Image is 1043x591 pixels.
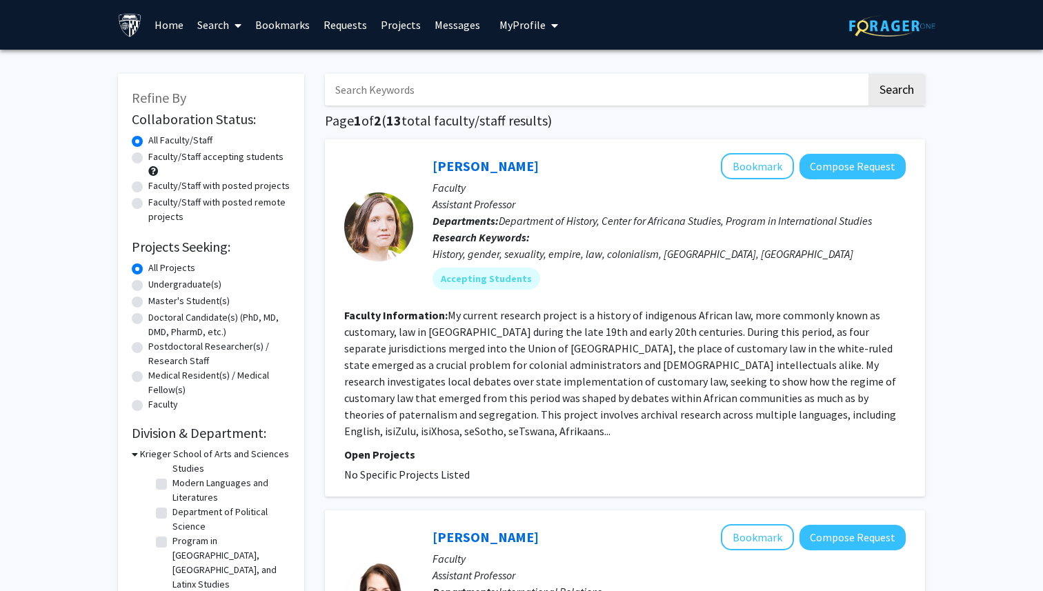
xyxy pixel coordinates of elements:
[317,1,374,49] a: Requests
[148,277,221,292] label: Undergraduate(s)
[433,567,906,583] p: Assistant Professor
[354,112,361,129] span: 1
[132,239,290,255] h2: Projects Seeking:
[140,447,289,461] h3: Krieger School of Arts and Sciences
[148,397,178,412] label: Faculty
[172,505,287,534] label: Department of Political Science
[428,1,487,49] a: Messages
[172,476,287,505] label: Modern Languages and Literatures
[148,261,195,275] label: All Projects
[248,1,317,49] a: Bookmarks
[433,230,530,244] b: Research Keywords:
[386,112,401,129] span: 13
[344,446,906,463] p: Open Projects
[433,550,906,567] p: Faculty
[10,529,59,581] iframe: Chat
[499,214,872,228] span: Department of History, Center for Africana Studies, Program in International Studies
[433,179,906,196] p: Faculty
[118,13,142,37] img: Johns Hopkins University Logo
[433,268,540,290] mat-chip: Accepting Students
[190,1,248,49] a: Search
[148,195,290,224] label: Faculty/Staff with posted remote projects
[799,525,906,550] button: Compose Request to Lisel Hintz
[325,74,866,106] input: Search Keywords
[433,246,906,262] div: History, gender, sexuality, empire, law, colonialism, [GEOGRAPHIC_DATA], [GEOGRAPHIC_DATA]
[132,89,186,106] span: Refine By
[374,1,428,49] a: Projects
[721,153,794,179] button: Add Elizabeth Thornberry to Bookmarks
[849,15,935,37] img: ForagerOne Logo
[344,308,896,438] fg-read-more: My current research project is a history of indigenous African law, more commonly known as custom...
[148,133,212,148] label: All Faculty/Staff
[148,150,284,164] label: Faculty/Staff accepting students
[433,214,499,228] b: Departments:
[499,18,546,32] span: My Profile
[148,368,290,397] label: Medical Resident(s) / Medical Fellow(s)
[344,308,448,322] b: Faculty Information:
[148,1,190,49] a: Home
[721,524,794,550] button: Add Lisel Hintz to Bookmarks
[433,196,906,212] p: Assistant Professor
[868,74,925,106] button: Search
[344,468,470,481] span: No Specific Projects Listed
[374,112,381,129] span: 2
[148,339,290,368] label: Postdoctoral Researcher(s) / Research Staff
[148,310,290,339] label: Doctoral Candidate(s) (PhD, MD, DMD, PharmD, etc.)
[148,179,290,193] label: Faculty/Staff with posted projects
[325,112,925,129] h1: Page of ( total faculty/staff results)
[132,425,290,441] h2: Division & Department:
[433,528,539,545] a: [PERSON_NAME]
[433,157,539,174] a: [PERSON_NAME]
[132,111,290,128] h2: Collaboration Status:
[148,294,230,308] label: Master's Student(s)
[799,154,906,179] button: Compose Request to Elizabeth Thornberry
